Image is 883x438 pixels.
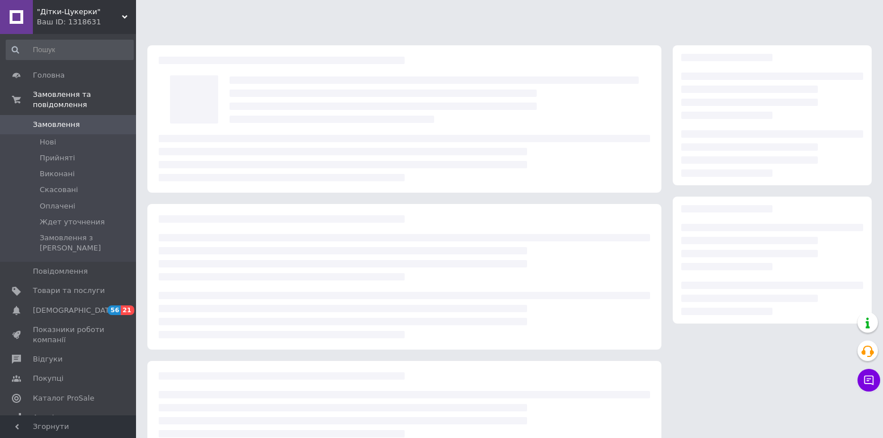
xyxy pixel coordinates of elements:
[40,169,75,179] span: Виконані
[33,70,65,80] span: Головна
[33,120,80,130] span: Замовлення
[40,217,105,227] span: Ждет уточнения
[33,325,105,345] span: Показники роботи компанії
[108,305,121,315] span: 56
[33,413,72,423] span: Аналітика
[37,7,122,17] span: "Дітки-Цукерки"
[40,201,75,211] span: Оплачені
[33,266,88,277] span: Повідомлення
[37,17,136,27] div: Ваш ID: 1318631
[857,369,880,392] button: Чат з покупцем
[6,40,134,60] input: Пошук
[121,305,134,315] span: 21
[40,185,78,195] span: Скасовані
[33,373,63,384] span: Покупці
[40,233,133,253] span: Замовлення з [PERSON_NAME]
[40,137,56,147] span: Нові
[33,286,105,296] span: Товари та послуги
[33,393,94,403] span: Каталог ProSale
[40,153,75,163] span: Прийняті
[33,90,136,110] span: Замовлення та повідомлення
[33,305,117,316] span: [DEMOGRAPHIC_DATA]
[33,354,62,364] span: Відгуки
